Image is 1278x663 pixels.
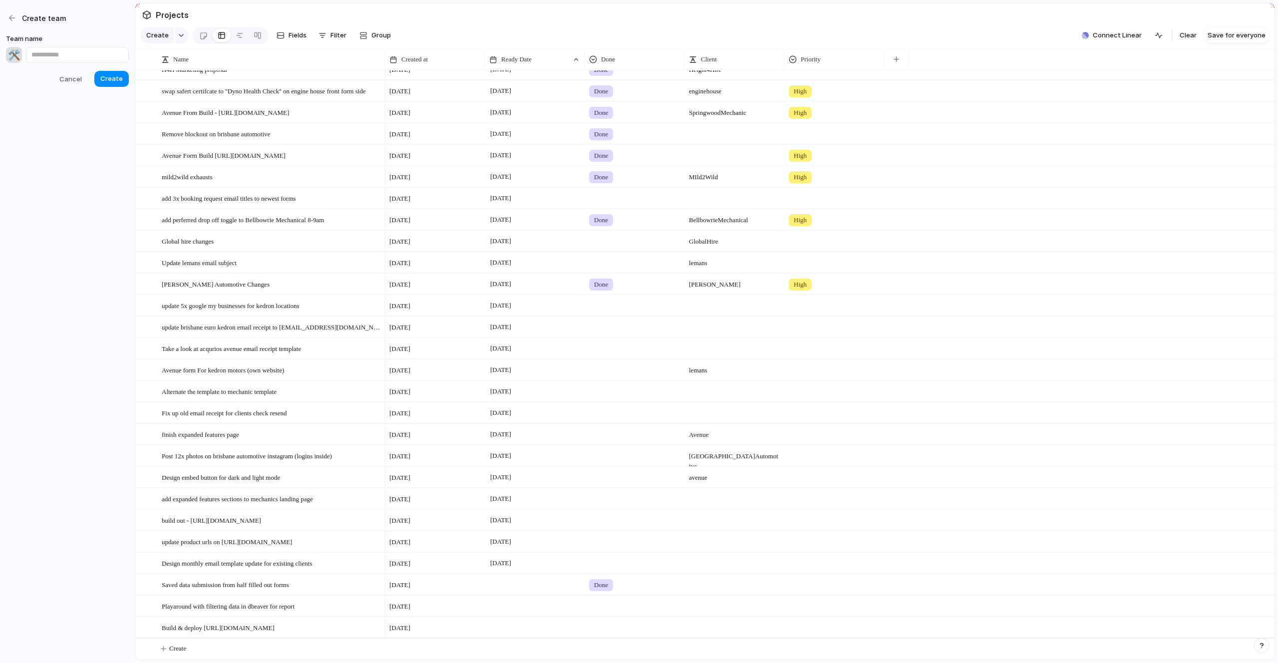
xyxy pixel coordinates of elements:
span: Connect Linear [1093,30,1142,40]
span: [DATE] [389,623,410,633]
span: [DATE] [488,557,514,569]
span: High [794,215,807,225]
span: [DATE] [389,602,410,612]
span: Remove blockout on brisbane automotive [162,128,270,139]
span: Client [701,54,717,64]
span: [DATE] [389,194,410,204]
span: [DATE] [389,365,410,375]
span: Saved data submission from half filled out forms [162,579,289,590]
span: Build & deploy [URL][DOMAIN_NAME] [162,622,275,633]
span: build out - [URL][DOMAIN_NAME] [162,514,261,526]
span: finish expanded features page [162,428,239,440]
span: High [794,151,807,161]
button: Save for everyone [1204,27,1270,43]
span: MIld 2 Wild [685,167,784,182]
span: [DATE] [488,192,514,204]
span: [DATE] [488,85,514,97]
span: [DATE] [488,214,514,226]
button: Clear [1176,27,1201,43]
span: Done [594,172,608,182]
span: [DATE] [488,321,514,333]
span: Global Hire [685,231,784,247]
span: Avenue [685,424,784,440]
span: update brisbane euro kedron email receipt to [EMAIL_ADDRESS][DOMAIN_NAME] [162,321,381,332]
span: [DATE] [389,323,410,332]
span: [DATE] [389,129,410,139]
span: [DATE] [488,364,514,376]
span: [DATE] [389,86,410,96]
span: [DATE] [389,108,410,118]
span: Create [146,30,169,40]
span: High [794,280,807,290]
span: [DATE] [389,151,410,161]
span: [DATE] [389,344,410,354]
span: Ready Date [501,54,532,64]
span: [DATE] [488,428,514,440]
span: [GEOGRAPHIC_DATA] Automotive [685,446,784,471]
span: Design embed button for dark and light mode [162,471,280,483]
span: Bellbowrie Mechanical [685,210,784,225]
span: Done [594,108,608,118]
span: mild2wild exhausts [162,171,212,182]
span: Avenue form For kedron motors (own website) [162,364,284,375]
span: add 3x booking request email titles to newest forms [162,192,296,204]
span: Save for everyone [1208,30,1266,40]
span: [DATE] [389,408,410,418]
span: [PERSON_NAME] [685,274,784,290]
span: Take a look at acqurios avenue email receipt template [162,342,301,354]
span: Fields [289,30,307,40]
button: 🛠️ [6,47,22,63]
span: Filter [330,30,346,40]
span: Springwood Mechanic [685,102,784,118]
h3: Create team [22,13,66,23]
span: Clear [1180,30,1197,40]
span: [DATE] [389,494,410,504]
span: Done [594,86,608,96]
span: [DATE] [488,106,514,118]
span: Done [594,215,608,225]
span: update product urls on [URL][DOMAIN_NAME] [162,536,292,547]
span: [DATE] [389,258,410,268]
span: [DATE] [389,237,410,247]
span: [DATE] [488,235,514,247]
span: Name [173,54,189,64]
span: Projects [154,6,191,24]
span: High [794,108,807,118]
span: update 5x google my businesses for kedron locations [162,300,299,311]
span: lemans [685,360,784,375]
span: Avenue From Build - [URL][DOMAIN_NAME] [162,106,289,118]
button: Create [140,27,174,43]
span: [DATE] [488,385,514,397]
span: Create [169,644,186,654]
span: [DATE] [389,451,410,461]
span: Alternate the template to mechanic template [162,385,277,397]
button: Filter [315,27,350,43]
span: avenue [685,467,784,483]
span: Global hire changes [162,235,214,247]
span: [DATE] [488,493,514,505]
span: Done [594,280,608,290]
span: [DATE] [488,171,514,183]
span: [DATE] [488,536,514,548]
span: [DATE] [389,559,410,569]
span: engine house [685,81,784,96]
span: [DATE] [389,280,410,290]
span: Created at [401,54,428,64]
span: [DATE] [389,537,410,547]
span: [DATE] [488,407,514,419]
span: [DATE] [488,149,514,161]
span: Avenue Form Build [URL][DOMAIN_NAME] [162,149,286,161]
span: [PERSON_NAME] Automotive Changes [162,278,270,290]
span: [DATE] [488,128,514,140]
span: [DATE] [488,450,514,462]
span: Post 12x photos on brisbane automotive instagram (logins inside) [162,450,332,461]
span: [DATE] [488,257,514,269]
button: Fields [273,27,311,43]
span: High [794,86,807,96]
span: [DATE] [488,342,514,354]
span: [DATE] [389,580,410,590]
span: [DATE] [389,473,410,483]
button: Create [94,71,129,87]
span: add expanded features sections to mechanics landing page [162,493,313,504]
